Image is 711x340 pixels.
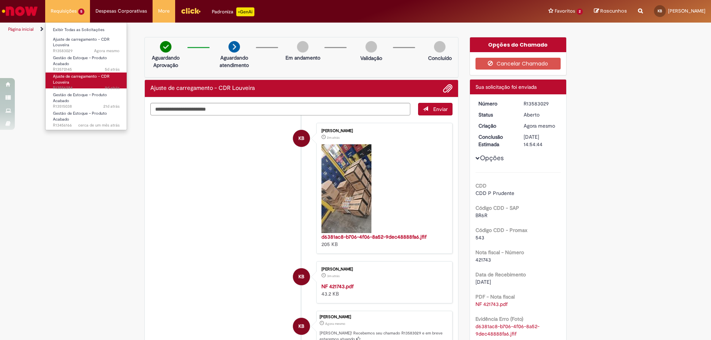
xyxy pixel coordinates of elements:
[45,22,127,130] ul: Requisições
[53,122,120,128] span: R13456166
[105,67,120,72] time: 26/09/2025 11:33:04
[475,234,484,241] span: 543
[668,8,705,14] span: [PERSON_NAME]
[78,122,120,128] time: 28/08/2025 09:27:37
[360,54,382,62] p: Validação
[212,7,254,16] div: Padroniza
[51,7,77,15] span: Requisições
[327,135,340,140] time: 30/09/2025 16:52:32
[524,111,558,118] div: Aberto
[150,85,255,92] h2: Ajuste de carregamento - CDR Louveira Histórico de tíquete
[53,85,120,91] span: R13556284
[321,283,445,297] div: 43.2 KB
[473,111,518,118] dt: Status
[428,54,452,62] p: Concluído
[475,316,523,322] b: Evidência Erro (Foto)
[46,36,127,51] a: Aberto R13583029 : Ajuste de carregamento - CDR Louveira
[475,301,508,307] a: Download de NF 421743.pdf
[53,67,120,73] span: R13570145
[321,283,354,290] strong: NF 421743.pdf
[293,268,310,285] div: Kevin Pereira Biajante
[94,48,120,54] span: Agora mesmo
[475,190,514,196] span: CDD P Prudente
[321,233,427,240] a: d6381ac8-b706-4f06-8a52-9dec48888fa6.jfif
[475,58,561,70] button: Cancelar Chamado
[475,249,524,256] b: Nota fiscal - Número
[321,129,445,133] div: [PERSON_NAME]
[473,100,518,107] dt: Número
[658,9,662,13] span: KB
[236,7,254,16] p: +GenAi
[46,110,127,125] a: Aberto R13456166 : Gestão de Estoque – Produto Acabado
[475,293,515,300] b: PDF - Nota fiscal
[8,26,34,32] a: Página inicial
[475,256,491,263] span: 421743
[53,37,110,48] span: Ajuste de carregamento - CDR Louveira
[148,54,184,69] p: Aguardando Aprovação
[327,135,340,140] span: 2m atrás
[103,104,120,109] time: 10/09/2025 13:45:11
[327,274,340,278] span: 3m atrás
[286,54,320,61] p: Em andamento
[434,41,445,53] img: img-circle-grey.png
[418,103,453,115] button: Enviar
[577,9,583,15] span: 2
[53,92,107,104] span: Gestão de Estoque – Produto Acabado
[46,26,127,34] a: Exibir Todas as Solicitações
[327,274,340,278] time: 30/09/2025 16:51:45
[53,48,120,54] span: R13583029
[228,41,240,53] img: arrow-next.png
[216,54,252,69] p: Aguardando atendimento
[105,67,120,72] span: 5d atrás
[293,318,310,335] div: Kevin Pereira Biajante
[46,54,127,70] a: Aberto R13570145 : Gestão de Estoque – Produto Acabado
[470,37,567,52] div: Opções do Chamado
[103,104,120,109] span: 21d atrás
[78,9,84,15] span: 5
[365,41,377,53] img: img-circle-grey.png
[433,106,448,112] span: Enviar
[181,5,201,16] img: click_logo_yellow_360x200.png
[298,317,304,335] span: KB
[524,133,558,148] div: [DATE] 14:54:44
[150,103,410,115] textarea: Digite sua mensagem aqui...
[475,212,487,219] span: BR6R
[293,130,310,147] div: Kevin Pereira Biajante
[473,133,518,148] dt: Conclusão Estimada
[1,4,39,18] img: ServiceNow
[53,111,107,122] span: Gestão de Estoque – Produto Acabado
[105,85,120,91] span: 9d atrás
[475,271,526,278] b: Data de Recebimento
[53,74,110,85] span: Ajuste de carregamento - CDR Louveira
[6,23,468,36] ul: Trilhas de página
[46,73,127,88] a: Aberto R13556284 : Ajuste de carregamento - CDR Louveira
[298,268,304,286] span: KB
[524,122,555,129] span: Agora mesmo
[524,100,558,107] div: R13583029
[298,129,304,147] span: KB
[475,279,491,285] span: [DATE]
[297,41,308,53] img: img-circle-grey.png
[475,323,540,337] a: Download de d6381ac8-b706-4f06-8a52-9dec48888fa6.jfif
[78,122,120,128] span: cerca de um mês atrás
[46,91,127,107] a: Aberto R13515038 : Gestão de Estoque – Produto Acabado
[160,41,171,53] img: check-circle-green.png
[94,48,120,54] time: 30/09/2025 16:54:42
[475,84,537,90] span: Sua solicitação foi enviada
[321,267,445,272] div: [PERSON_NAME]
[325,322,345,326] span: Agora mesmo
[321,233,445,248] div: 205 KB
[594,8,627,15] a: Rascunhos
[475,227,527,233] b: Código CDD - Promax
[555,7,575,15] span: Favoritos
[325,322,345,326] time: 30/09/2025 16:54:41
[524,122,558,129] div: 30/09/2025 16:54:41
[53,55,107,67] span: Gestão de Estoque – Produto Acabado
[475,205,519,211] b: Código CDD - SAP
[600,7,627,14] span: Rascunhos
[53,104,120,110] span: R13515038
[475,182,487,189] b: CDD
[443,84,453,93] button: Adicionar anexos
[524,122,555,129] time: 30/09/2025 16:54:41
